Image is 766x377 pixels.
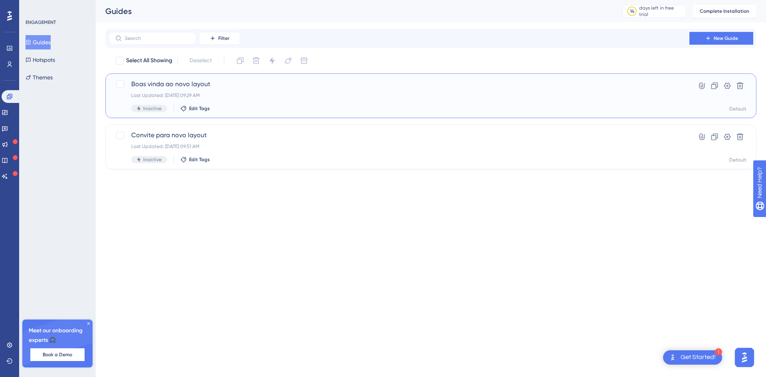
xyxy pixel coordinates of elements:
button: Edit Tags [180,105,210,112]
div: ENGAGEMENT [26,19,56,26]
button: Guides [26,35,51,49]
div: Last Updated: [DATE] 09:29 AM [131,92,667,99]
div: days left in free trial [639,5,683,18]
div: Get Started! [681,353,716,362]
button: New Guide [689,32,753,45]
span: Select All Showing [126,56,172,65]
span: Meet our onboarding experts 🎧 [29,326,86,345]
input: Search [125,36,190,41]
div: Last Updated: [DATE] 09:51 AM [131,143,667,150]
span: Convite para novo layout [131,130,667,140]
span: Boas vinda ao novo layout [131,79,667,89]
span: Deselect [190,56,212,65]
button: Book a Demo [30,348,85,361]
span: Need Help? [19,2,50,12]
span: Edit Tags [189,105,210,112]
button: Filter [199,32,239,45]
button: Complete Installation [693,5,756,18]
span: Inactive [143,105,162,112]
div: 1 [715,348,722,355]
span: Complete Installation [700,8,749,14]
iframe: UserGuiding AI Assistant Launcher [732,345,756,369]
div: Default [729,106,746,112]
button: Themes [26,70,53,85]
span: Inactive [143,156,162,163]
div: Guides [105,6,602,17]
span: Book a Demo [43,351,72,358]
button: Edit Tags [180,156,210,163]
span: Filter [218,35,229,41]
img: launcher-image-alternative-text [668,353,677,362]
button: Hotspots [26,53,55,67]
button: Deselect [182,53,219,68]
span: Edit Tags [189,156,210,163]
div: Default [729,157,746,163]
span: New Guide [714,35,738,41]
div: 14 [630,8,634,14]
div: Open Get Started! checklist, remaining modules: 1 [663,350,722,365]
